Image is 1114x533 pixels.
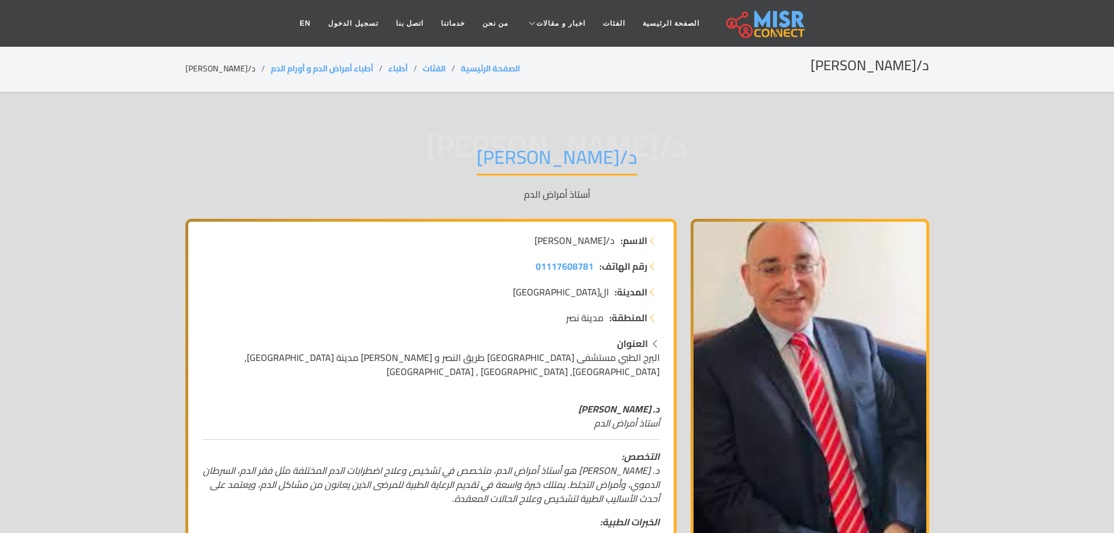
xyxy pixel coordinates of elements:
a: 01117608781 [536,259,594,273]
a: تسجيل الدخول [319,12,387,35]
a: أطباء [388,61,408,76]
em: د. [PERSON_NAME] هو أستاذ أمراض الدم، متخصص في تشخيص وعلاج اضطرابات الدم المختلفة مثل فقر الدم، ا... [203,462,660,507]
strong: العنوان [617,335,648,352]
h1: د/[PERSON_NAME] [477,146,637,176]
p: أستاذ أمراض الدم [185,187,929,201]
span: ال[GEOGRAPHIC_DATA] [513,285,609,299]
h2: د/[PERSON_NAME] [811,57,929,74]
span: البرج الطبي مستشفى [GEOGRAPHIC_DATA] طريق النصر و [PERSON_NAME] مدينة [GEOGRAPHIC_DATA], [GEOGRAP... [244,349,660,380]
a: الفئات [423,61,446,76]
a: الصفحة الرئيسية [634,12,708,35]
a: من نحن [474,12,517,35]
a: الفئات [594,12,634,35]
span: د/[PERSON_NAME] [534,233,615,247]
span: 01117608781 [536,257,594,275]
strong: الاسم: [620,233,647,247]
strong: الخبرات الطبية: [600,513,660,531]
strong: المنطقة: [609,311,647,325]
strong: التخصص: [622,448,660,465]
li: د/[PERSON_NAME] [185,63,271,75]
img: main.misr_connect [726,9,805,38]
a: أطباء أمراض الدم و أورام الدم [271,61,373,76]
strong: د. [PERSON_NAME] [578,400,660,418]
strong: رقم الهاتف: [599,259,647,273]
em: أستاذ أمراض الدم [594,414,660,432]
strong: المدينة: [615,285,647,299]
span: مدينة نصر [566,311,603,325]
a: EN [291,12,320,35]
a: اتصل بنا [387,12,432,35]
a: الصفحة الرئيسية [461,61,520,76]
span: اخبار و مقالات [536,18,585,29]
a: اخبار و مقالات [517,12,594,35]
a: خدماتنا [432,12,474,35]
